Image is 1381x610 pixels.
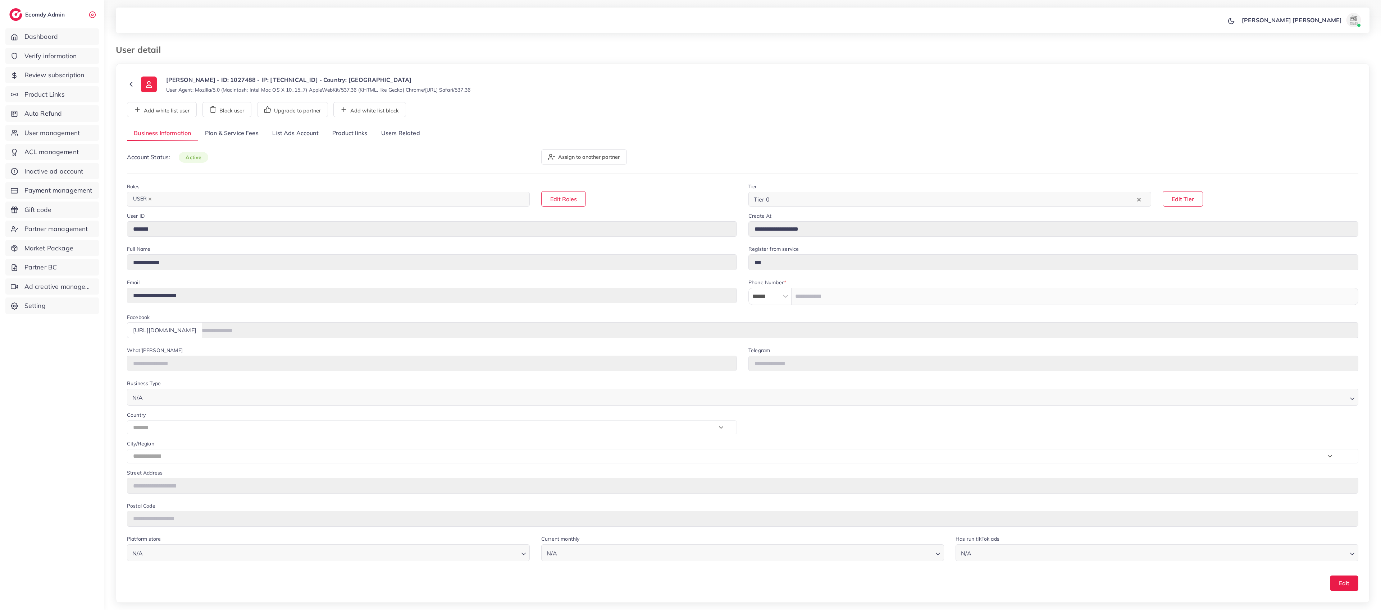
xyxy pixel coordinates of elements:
[5,240,99,257] a: Market Package
[127,347,183,354] label: What'[PERSON_NAME]
[5,28,99,45] a: Dashboard
[5,67,99,83] a: Review subscription
[25,11,67,18] h2: Ecomdy Admin
[748,245,799,253] label: Register from service
[1330,576,1358,591] button: Edit
[325,126,374,141] a: Product links
[960,548,973,559] span: N/A
[127,183,140,190] label: Roles
[24,167,83,176] span: Inactive ad account
[127,411,146,419] label: Country
[24,147,79,157] span: ACL management
[127,469,163,476] label: Street Address
[5,86,99,103] a: Product Links
[127,380,161,387] label: Business Type
[127,502,155,509] label: Postal Code
[5,202,99,218] a: Gift code
[24,263,57,272] span: Partner BC
[5,48,99,64] a: Verify information
[127,440,154,447] label: City/Region
[1238,13,1364,27] a: [PERSON_NAME] [PERSON_NAME]avatar
[5,163,99,180] a: Inactive ad account
[130,194,155,204] span: USER
[24,301,46,310] span: Setting
[748,192,1151,207] div: Search for option
[24,109,62,118] span: Auto Refund
[1242,16,1342,24] p: [PERSON_NAME] [PERSON_NAME]
[127,245,150,253] label: Full Name
[127,126,198,141] a: Business Information
[156,194,520,205] input: Search for option
[333,102,406,117] button: Add white list block
[748,347,770,354] label: Telegram
[166,75,470,84] p: [PERSON_NAME] - ID: 1027488 - IP: [TECHNICAL_ID] - Country: [GEOGRAPHIC_DATA]
[772,194,1135,205] input: Search for option
[9,8,22,21] img: logo
[24,244,73,253] span: Market Package
[24,51,77,61] span: Verify information
[131,548,144,559] span: N/A
[145,391,1347,403] input: Search for option
[974,546,1347,559] input: Search for option
[1163,191,1203,207] button: Edit Tier
[748,279,786,286] label: Phone Number
[748,183,757,190] label: Tier
[541,149,627,165] button: Assign to another partner
[127,153,208,162] p: Account Status:
[24,90,65,99] span: Product Links
[1137,195,1141,203] button: Clear Selected
[5,278,99,295] a: Ad creative management
[141,77,157,92] img: ic-user-info.36bf1079.svg
[5,221,99,237] a: Partner management
[5,125,99,141] a: User management
[127,192,530,207] div: Search for option
[24,32,58,41] span: Dashboard
[545,548,559,559] span: N/A
[5,297,99,314] a: Setting
[24,128,80,138] span: User management
[24,282,94,291] span: Ad creative management
[1346,13,1361,27] img: avatar
[198,126,265,141] a: Plan & Service Fees
[559,546,933,559] input: Search for option
[541,544,944,561] div: Search for option
[956,535,999,542] label: Has run tikTok ads
[131,393,144,403] span: N/A
[24,224,88,234] span: Partner management
[127,279,140,286] label: Email
[179,152,208,163] span: active
[127,322,202,338] div: [URL][DOMAIN_NAME]
[752,194,771,205] span: Tier 0
[24,70,85,80] span: Review subscription
[24,205,51,214] span: Gift code
[541,535,579,542] label: Current monthly
[748,212,771,219] label: Create At
[5,182,99,199] a: Payment management
[148,197,152,201] button: Deselect USER
[127,102,197,117] button: Add white list user
[127,389,1358,406] div: Search for option
[5,105,99,122] a: Auto Refund
[116,45,167,55] h3: User detail
[956,544,1358,561] div: Search for option
[127,212,145,219] label: User ID
[541,191,586,207] button: Edit Roles
[5,259,99,276] a: Partner BC
[127,314,150,321] label: Facebook
[127,535,161,542] label: Platform store
[374,126,427,141] a: Users Related
[24,186,92,195] span: Payment management
[257,102,328,117] button: Upgrade to partner
[145,546,518,559] input: Search for option
[166,86,470,93] small: User Agent: Mozilla/5.0 (Macintosh; Intel Mac OS X 10_15_7) AppleWebKit/537.36 (KHTML, like Gecko...
[265,126,325,141] a: List Ads Account
[127,544,530,561] div: Search for option
[9,8,67,21] a: logoEcomdy Admin
[202,102,251,117] button: Block user
[5,144,99,160] a: ACL management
